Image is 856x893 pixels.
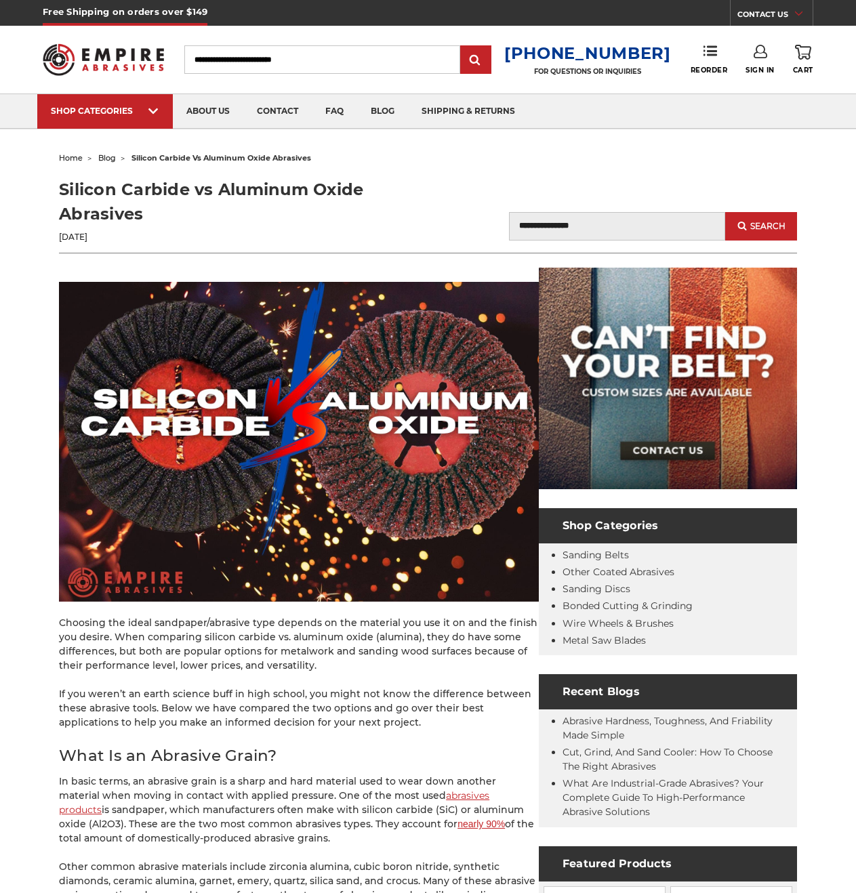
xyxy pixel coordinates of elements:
span: Search [750,222,786,231]
a: blog [357,94,408,129]
span: Cart [793,66,813,75]
a: Cart [793,45,813,75]
h1: Silicon Carbide vs Aluminum Oxide Abrasives [59,178,428,226]
h4: Recent Blogs [539,674,797,709]
h4: Featured Products [539,846,797,881]
a: home [59,153,83,163]
a: Reorder [691,45,728,74]
a: faq [312,94,357,129]
a: nearly 90% [457,818,505,829]
a: Sanding Belts [563,549,629,561]
input: Submit [462,47,489,74]
a: contact [243,94,312,129]
a: Wire Wheels & Brushes [563,617,674,629]
a: [PHONE_NUMBER] [504,43,671,63]
img: promo banner for custom belts. [539,268,797,489]
a: Cut, Grind, and Sand Cooler: How to Choose the Right Abrasives [563,746,773,772]
a: Metal Saw Blades [563,634,646,646]
div: SHOP CATEGORIES [51,106,159,116]
p: FOR QUESTIONS OR INQUIRIES [504,67,671,76]
img: Empire Abrasives [43,36,164,83]
button: Search [725,212,797,241]
a: about us [173,94,243,129]
a: blog [98,153,116,163]
a: What Are Industrial-Grade Abrasives? Your Complete Guide to High-Performance Abrasive Solutions [563,777,764,818]
span: silicon carbide vs aluminum oxide abrasives [131,153,311,163]
h4: Shop Categories [539,508,797,543]
a: Sanding Discs [563,583,630,595]
a: Other Coated Abrasives [563,566,674,578]
span: Reorder [691,66,728,75]
img: Silicon carbide vs aluminum oxide abrasives [59,282,539,602]
a: CONTACT US [737,7,813,26]
a: shipping & returns [408,94,529,129]
p: If you weren’t an earth science buff in high school, you might not know the difference between th... [59,687,539,730]
p: Choosing the ideal sandpaper/abrasive type depends on the material you use it on and the finish y... [59,616,539,673]
a: Abrasive Hardness, Toughness, and Friability Made Simple [563,715,773,741]
p: [DATE] [59,231,428,243]
span: Sign In [746,66,775,75]
p: In basic terms, an abrasive grain is a sharp and hard material used to wear down another material... [59,774,539,846]
h2: What Is an Abrasive Grain? [59,744,539,768]
a: Bonded Cutting & Grinding [563,600,693,612]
